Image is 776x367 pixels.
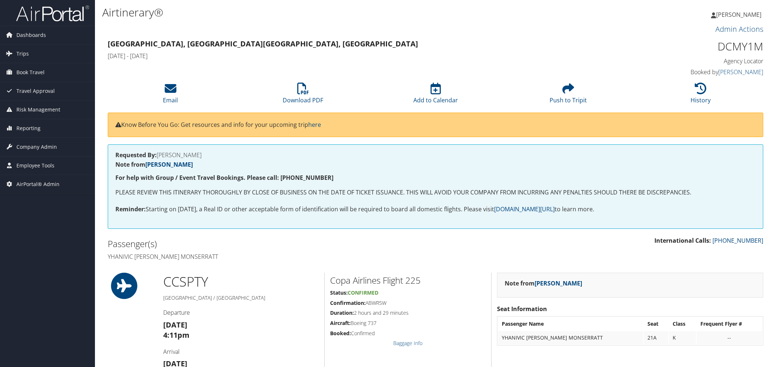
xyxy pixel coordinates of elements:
h4: Arrival [163,348,319,356]
p: PLEASE REVIEW THIS ITINERARY THOROUGHLY BY CLOSE OF BUSINESS ON THE DATE OF TICKET ISSUANCE. THIS... [115,188,756,197]
td: K [669,331,696,344]
h4: Agency Locator [608,57,763,65]
a: [PHONE_NUMBER] [712,237,763,245]
a: Add to Calendar [413,87,458,104]
th: Class [669,317,696,330]
h4: [PERSON_NAME] [115,152,756,158]
strong: Note from [505,279,582,287]
td: 21A [644,331,668,344]
span: [PERSON_NAME] [716,11,761,19]
a: [PERSON_NAME] [535,279,582,287]
h4: Yhanivic [PERSON_NAME] Monserratt [108,253,430,261]
strong: Requested By: [115,151,157,159]
a: [PERSON_NAME] [718,68,763,76]
span: Company Admin [16,138,57,156]
strong: International Calls: [654,237,711,245]
strong: Booked: [330,330,351,337]
strong: Duration: [330,309,354,316]
img: airportal-logo.png [16,5,89,22]
strong: Aircraft: [330,319,351,326]
span: Risk Management [16,101,60,119]
h2: Passenger(s) [108,238,430,250]
a: here [308,121,321,129]
a: [DOMAIN_NAME][URL] [494,205,555,213]
span: Employee Tools [16,156,54,175]
h1: Airtinerary® [102,5,547,20]
a: Email [163,87,178,104]
strong: Seat Information [497,305,547,313]
h4: Booked by [608,68,763,76]
a: Admin Actions [715,24,763,34]
h5: Boeing 737 [330,319,485,327]
strong: For help with Group / Event Travel Bookings. Please call: [PHONE_NUMBER] [115,174,333,182]
span: Confirmed [348,289,378,296]
strong: [DATE] [163,320,187,330]
strong: Confirmation: [330,299,366,306]
span: Travel Approval [16,82,55,100]
a: History [691,87,711,104]
th: Passenger Name [498,317,643,330]
a: [PERSON_NAME] [711,4,769,26]
a: Download PDF [283,87,323,104]
h5: Confirmed [330,330,485,337]
td: YHANIVIC [PERSON_NAME] MONSERRATT [498,331,643,344]
p: Know Before You Go: Get resources and info for your upcoming trip [115,120,756,130]
h4: [DATE] - [DATE] [108,52,597,60]
h5: 2 hours and 29 minutes [330,309,485,317]
a: Push to Tripit [550,87,587,104]
span: Dashboards [16,26,46,44]
h4: Departure [163,309,319,317]
span: Book Travel [16,63,45,82]
div: -- [700,334,758,341]
h5: [GEOGRAPHIC_DATA] / [GEOGRAPHIC_DATA] [163,294,319,302]
p: Starting on [DATE], a Real ID or other acceptable form of identification will be required to boar... [115,205,756,214]
span: Reporting [16,119,41,137]
h5: ABWR5W [330,299,485,307]
span: Trips [16,45,29,63]
strong: Reminder: [115,205,146,213]
span: AirPortal® Admin [16,175,60,193]
h2: Copa Airlines Flight 225 [330,274,485,287]
a: [PERSON_NAME] [145,160,193,169]
strong: [GEOGRAPHIC_DATA], [GEOGRAPHIC_DATA] [GEOGRAPHIC_DATA], [GEOGRAPHIC_DATA] [108,39,418,49]
h1: DCMY1M [608,39,763,54]
h1: CCS PTY [163,273,319,291]
a: Baggage Info [393,340,423,347]
strong: Status: [330,289,348,296]
strong: Note from [115,160,193,169]
strong: 4:11pm [163,330,190,340]
th: Frequent Flyer # [697,317,762,330]
th: Seat [644,317,668,330]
